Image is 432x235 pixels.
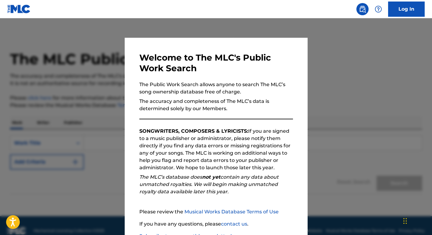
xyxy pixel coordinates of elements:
[403,212,407,230] div: Drag
[7,5,31,13] img: MLC Logo
[356,3,369,15] a: Public Search
[139,98,293,112] p: The accuracy and completeness of The MLC’s data is determined solely by our Members.
[139,81,293,96] p: The Public Work Search allows anyone to search The MLC’s song ownership database free of charge.
[184,209,279,215] a: Musical Works Database Terms of Use
[372,3,384,15] div: Help
[402,206,432,235] iframe: Chat Widget
[139,174,279,195] em: The MLC’s database does contain any data about unmatched royalties. We will begin making unmatche...
[359,5,366,13] img: search
[139,52,293,74] h3: Welcome to The MLC's Public Work Search
[221,221,247,227] a: contact us
[202,174,220,180] strong: not yet
[139,220,293,228] p: If you have any questions, please .
[139,128,293,171] p: If you are signed to a music publisher or administrator, please notify them directly if you find ...
[375,5,382,13] img: help
[139,208,293,216] p: Please review the
[139,128,248,134] strong: SONGWRITERS, COMPOSERS & LYRICISTS:
[388,2,425,17] a: Log In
